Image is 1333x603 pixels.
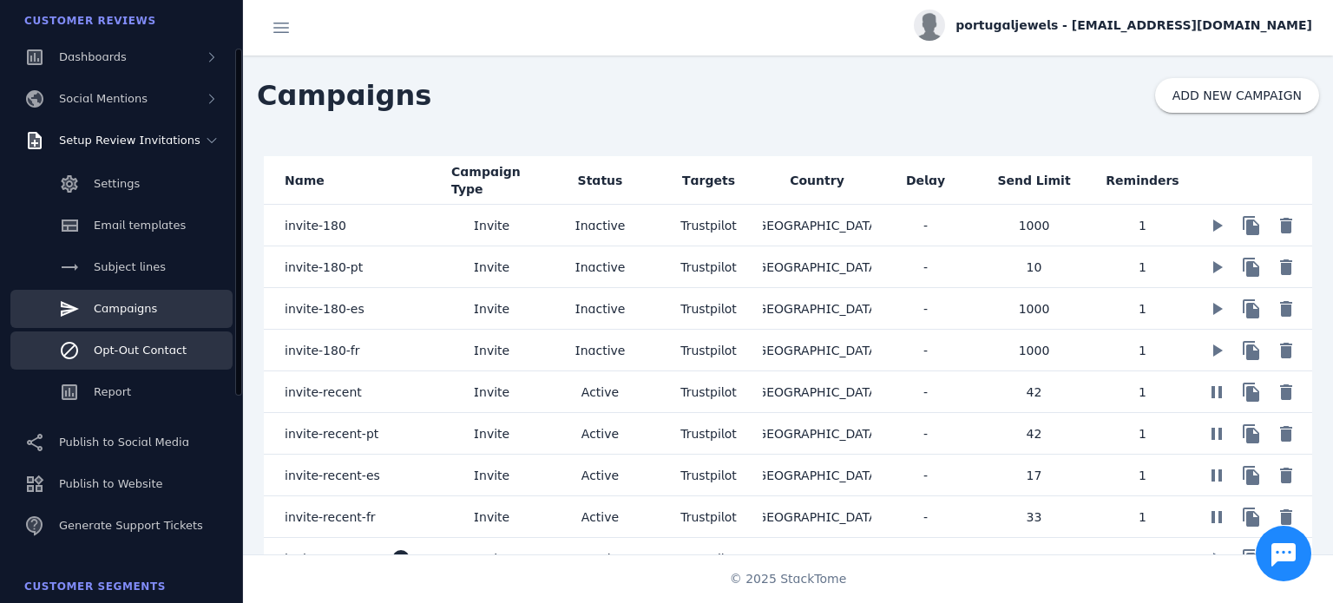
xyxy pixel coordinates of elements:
mat-cell: - [871,288,980,330]
span: portugaljewels - [EMAIL_ADDRESS][DOMAIN_NAME] [955,16,1312,35]
span: invite-180 [285,215,346,236]
span: invite-180-pt [285,257,363,278]
mat-cell: 1 [871,538,980,580]
span: Dashboards [59,50,127,63]
span: Invite [474,215,509,236]
a: Publish to Website [10,465,233,503]
mat-header-cell: Delay [871,156,980,205]
mat-cell: 10 [980,538,1088,580]
mat-header-cell: Targets [654,156,763,205]
mat-cell: Inactive [546,538,654,580]
mat-header-cell: Reminders [1088,156,1197,205]
span: Campaigns [243,61,445,130]
mat-header-cell: Country [763,156,871,205]
mat-cell: [GEOGRAPHIC_DATA] [763,246,871,288]
mat-cell: 1 [1088,538,1197,580]
mat-cell: Active [546,413,654,455]
a: Opt-Out Contact [10,331,233,370]
mat-cell: [GEOGRAPHIC_DATA] [763,538,871,580]
span: invite-recent [285,382,362,403]
mat-cell: 1 [1088,496,1197,538]
span: Generate Support Tickets [59,519,203,532]
span: invite-recent-pt [285,423,378,444]
mat-cell: 33 [980,496,1088,538]
mat-cell: 1 [1088,413,1197,455]
mat-cell: Active [546,455,654,496]
mat-cell: - [871,330,980,371]
a: Report [10,373,233,411]
span: Invite [474,548,509,569]
span: Settings [94,177,140,190]
mat-cell: 1000 [980,205,1088,246]
mat-cell: Inactive [546,246,654,288]
a: Email templates [10,206,233,245]
span: Invite [474,382,509,403]
a: Campaigns [10,290,233,328]
mat-cell: 42 [980,413,1088,455]
mat-cell: 1 [1088,371,1197,413]
span: Email templates [94,219,186,232]
span: invite-180-fr [285,340,360,361]
span: Trustpilot [680,302,737,316]
mat-header-cell: Name [264,156,437,205]
mat-cell: [GEOGRAPHIC_DATA] [763,413,871,455]
mat-cell: 17 [980,455,1088,496]
span: Trustpilot [680,219,737,233]
span: Invite [474,298,509,319]
span: Invite [474,257,509,278]
mat-cell: - [871,496,980,538]
mat-cell: Inactive [546,330,654,371]
mat-cell: 42 [980,371,1088,413]
mat-cell: Active [546,496,654,538]
span: ADD NEW CAMPAIGN [1172,89,1302,102]
mat-cell: 1 [1088,330,1197,371]
mat-header-cell: Campaign Type [437,156,546,205]
span: invite-recent-fr [285,507,376,528]
mat-header-cell: Status [546,156,654,205]
mat-cell: [GEOGRAPHIC_DATA] [763,496,871,538]
mat-cell: [GEOGRAPHIC_DATA] [763,288,871,330]
span: Publish to Website [59,477,162,490]
mat-cell: [GEOGRAPHIC_DATA] [763,205,871,246]
span: invite-180-es [285,298,364,319]
mat-header-cell: Send Limit [980,156,1088,205]
span: Trustpilot [680,510,737,524]
span: invite-180-pt-test [285,548,391,569]
a: Subject lines [10,248,233,286]
span: Invite [474,465,509,486]
mat-cell: - [871,246,980,288]
mat-cell: Inactive [546,288,654,330]
mat-cell: Inactive [546,205,654,246]
span: Invite [474,340,509,361]
img: profile.jpg [914,10,945,41]
mat-cell: 10 [980,246,1088,288]
mat-cell: - [871,205,980,246]
mat-cell: 1000 [980,330,1088,371]
mat-cell: - [871,371,980,413]
mat-cell: 1000 [980,288,1088,330]
span: Customer Reviews [24,15,156,27]
mat-cell: [GEOGRAPHIC_DATA] [763,455,871,496]
span: Invite [474,507,509,528]
a: Settings [10,165,233,203]
mat-cell: [GEOGRAPHIC_DATA] [763,330,871,371]
span: Trustpilot [680,427,737,441]
mat-cell: Active [546,371,654,413]
span: Opt-Out Contact [94,344,187,357]
mat-cell: [GEOGRAPHIC_DATA] [763,371,871,413]
span: Publish to Social Media [59,436,189,449]
button: portugaljewels - [EMAIL_ADDRESS][DOMAIN_NAME] [914,10,1312,41]
span: Invite [474,423,509,444]
mat-cell: 1 [1088,288,1197,330]
mat-cell: - [871,413,980,455]
span: Trustpilot [680,469,737,482]
span: Campaigns [94,302,157,315]
span: Trustpilot [680,385,737,399]
mat-cell: 1 [1088,455,1197,496]
span: Report [94,385,131,398]
span: © 2025 StackTome [730,570,847,588]
mat-cell: 1 [1088,205,1197,246]
span: Trustpilot [680,260,737,274]
span: Customer Segments [24,580,166,593]
span: Trustpilot [680,344,737,357]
